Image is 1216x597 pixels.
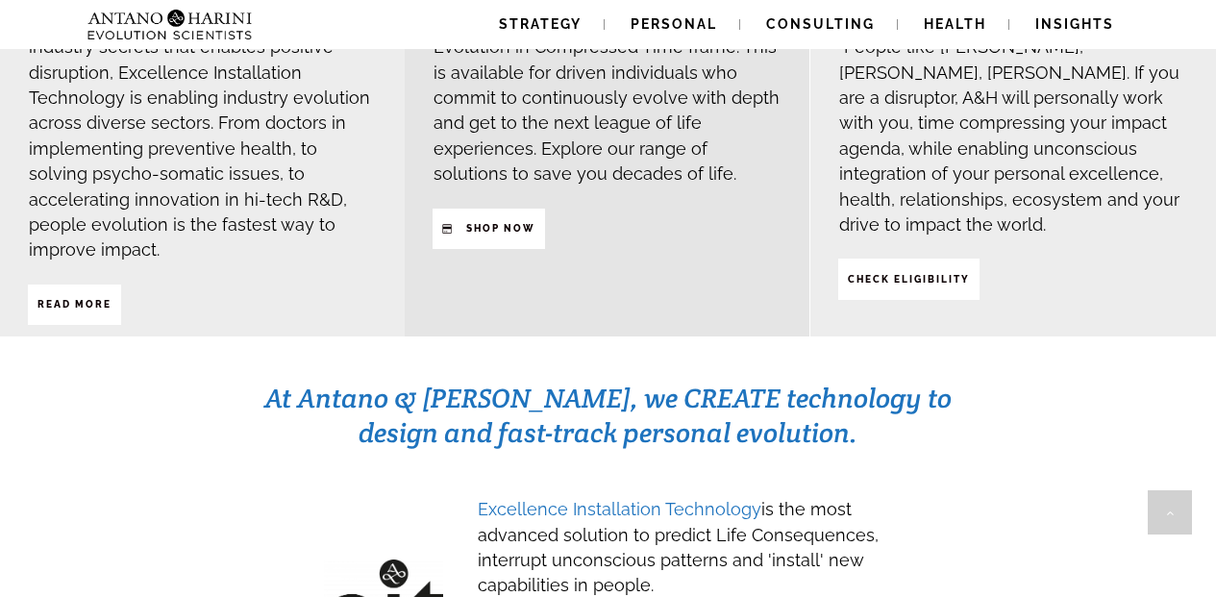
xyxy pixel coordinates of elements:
strong: CHECK ELIGIBILITY [848,274,970,285]
span: is the most advanced solution to predict Life Consequences, interrupt unconscious patterns and 'i... [478,499,879,595]
span: Consulting [766,16,875,32]
span: Personal [631,16,717,32]
span: At Antano & [PERSON_NAME], we CREATE technology to design and fast-track personal evolution. [264,381,952,450]
a: Read More [28,285,121,325]
span: Excellence Installation Technology [478,499,761,519]
span: Insights [1035,16,1114,32]
strong: SHop NOW [466,223,535,234]
a: CHECK ELIGIBILITY [838,259,980,299]
span: Strategy [499,16,582,32]
a: SHop NOW [433,209,545,249]
strong: Read More [37,299,112,310]
span: Health [924,16,986,32]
